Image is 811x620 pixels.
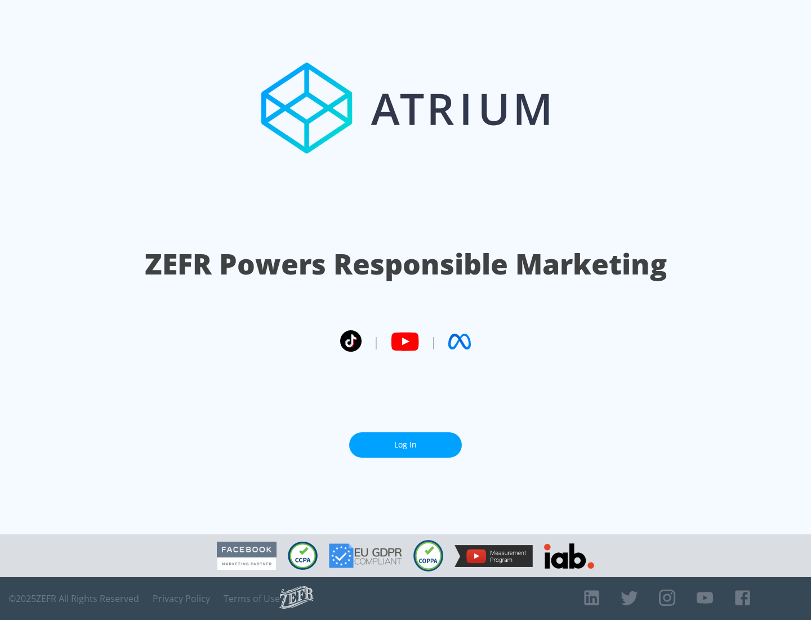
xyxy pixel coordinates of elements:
span: © 2025 ZEFR All Rights Reserved [8,593,139,604]
h1: ZEFR Powers Responsible Marketing [145,245,667,284]
img: YouTube Measurement Program [454,545,533,567]
img: Facebook Marketing Partner [217,542,277,570]
img: COPPA Compliant [413,540,443,572]
a: Terms of Use [224,593,280,604]
span: | [373,333,380,350]
img: GDPR Compliant [329,543,402,568]
a: Log In [349,432,462,458]
a: Privacy Policy [153,593,210,604]
span: | [430,333,437,350]
img: CCPA Compliant [288,542,318,570]
img: IAB [544,543,594,569]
